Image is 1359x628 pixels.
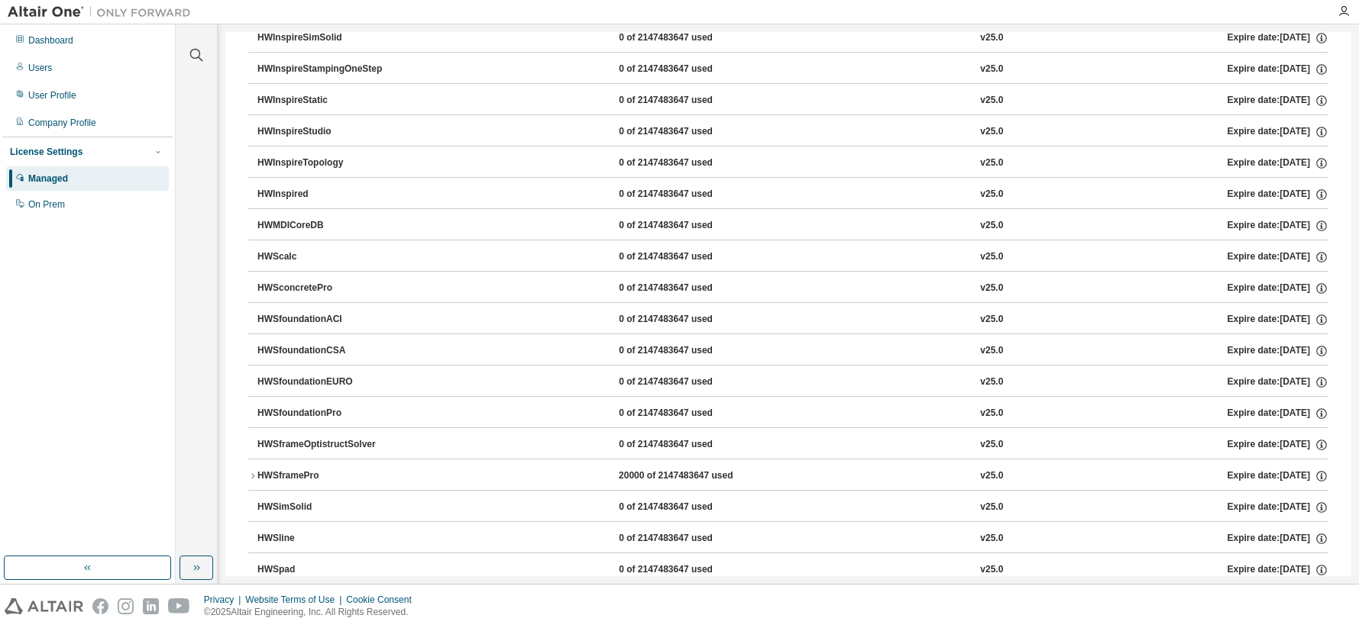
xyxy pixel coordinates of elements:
img: instagram.svg [118,598,134,614]
div: Expire date: [DATE] [1228,282,1328,295]
div: v25.0 [980,63,1003,76]
div: Expire date: [DATE] [1228,501,1328,514]
div: v25.0 [980,469,1003,483]
div: v25.0 [980,532,1003,546]
div: Expire date: [DATE] [1228,438,1328,452]
div: HWSconcretePro [257,282,395,295]
div: 0 of 2147483647 used [619,188,756,201]
div: Users [28,62,52,74]
div: HWInspireStatic [257,94,395,108]
div: v25.0 [980,94,1003,108]
div: 0 of 2147483647 used [619,219,756,233]
img: linkedin.svg [143,598,159,614]
div: v25.0 [980,407,1003,420]
div: Expire date: [DATE] [1228,219,1328,233]
button: HWScalc0 of 2147483647 usedv25.0Expire date:[DATE] [257,240,1328,274]
div: v25.0 [980,125,1003,139]
div: v25.0 [980,501,1003,514]
div: Company Profile [28,117,96,129]
img: youtube.svg [168,598,190,614]
div: 0 of 2147483647 used [619,156,756,170]
div: Expire date: [DATE] [1228,125,1328,139]
div: Expire date: [DATE] [1228,469,1328,483]
button: HWInspireStatic0 of 2147483647 usedv25.0Expire date:[DATE] [257,84,1328,118]
div: HWInspireStudio [257,125,395,139]
div: v25.0 [980,563,1003,577]
button: HWSpad0 of 2147483647 usedv25.0Expire date:[DATE] [257,553,1328,587]
button: HWSline0 of 2147483647 usedv25.0Expire date:[DATE] [257,522,1328,556]
div: 0 of 2147483647 used [619,438,756,452]
div: 0 of 2147483647 used [619,94,756,108]
div: v25.0 [980,375,1003,389]
img: Altair One [8,5,199,20]
div: Cookie Consent [346,594,420,606]
div: HWSfoundationEURO [257,375,395,389]
button: HWSfoundationEURO0 of 2147483647 usedv25.0Expire date:[DATE] [257,366,1328,399]
div: Expire date: [DATE] [1228,250,1328,264]
div: 0 of 2147483647 used [619,250,756,264]
div: HWSline [257,532,395,546]
div: v25.0 [980,188,1003,201]
div: 0 of 2147483647 used [619,563,756,577]
div: Expire date: [DATE] [1228,532,1328,546]
div: HWMDICoreDB [257,219,395,233]
div: HWScalc [257,250,395,264]
div: v25.0 [980,344,1003,358]
div: 0 of 2147483647 used [619,125,756,139]
div: Expire date: [DATE] [1228,31,1328,45]
div: Managed [28,172,68,185]
div: HWInspireTopology [257,156,395,170]
div: HWSframePro [257,469,395,483]
button: HWMDICoreDB0 of 2147483647 usedv25.0Expire date:[DATE] [257,209,1328,243]
div: 0 of 2147483647 used [619,344,756,358]
img: facebook.svg [92,598,108,614]
div: License Settings [10,146,83,158]
div: v25.0 [980,31,1003,45]
div: HWSfoundationPro [257,407,395,420]
div: 20000 of 2147483647 used [619,469,756,483]
div: v25.0 [980,219,1003,233]
div: HWSfoundationACI [257,313,395,327]
div: HWInspireSimSolid [257,31,395,45]
button: HWSimSolid0 of 2147483647 usedv25.0Expire date:[DATE] [257,491,1328,524]
div: 0 of 2147483647 used [619,31,756,45]
button: HWSfoundationPro0 of 2147483647 usedv25.0Expire date:[DATE] [257,397,1328,430]
button: HWInspireTopology0 of 2147483647 usedv25.0Expire date:[DATE] [257,147,1328,180]
div: On Prem [28,198,65,211]
div: v25.0 [980,156,1003,170]
div: User Profile [28,89,76,101]
div: HWSframeOptistructSolver [257,438,395,452]
div: Privacy [204,594,245,606]
div: 0 of 2147483647 used [619,282,756,295]
button: HWInspireStampingOneStep0 of 2147483647 usedv25.0Expire date:[DATE] [257,53,1328,86]
button: HWSconcretePro0 of 2147483647 usedv25.0Expire date:[DATE] [257,272,1328,305]
div: Website Terms of Use [245,594,346,606]
div: Dashboard [28,34,73,47]
button: HWInspired0 of 2147483647 usedv25.0Expire date:[DATE] [257,178,1328,211]
div: 0 of 2147483647 used [619,63,756,76]
div: Expire date: [DATE] [1228,156,1328,170]
button: HWInspireSimSolid0 of 2147483647 usedv25.0Expire date:[DATE] [257,21,1328,55]
div: Expire date: [DATE] [1228,188,1328,201]
button: HWSfoundationCSA0 of 2147483647 usedv25.0Expire date:[DATE] [257,334,1328,368]
div: v25.0 [980,313,1003,327]
button: HWSfoundationACI0 of 2147483647 usedv25.0Expire date:[DATE] [257,303,1328,337]
div: 0 of 2147483647 used [619,532,756,546]
div: v25.0 [980,438,1003,452]
div: Expire date: [DATE] [1228,563,1328,577]
div: Expire date: [DATE] [1228,63,1328,76]
div: HWSpad [257,563,395,577]
div: HWInspireStampingOneStep [257,63,395,76]
div: v25.0 [980,282,1003,295]
div: 0 of 2147483647 used [619,407,756,420]
img: altair_logo.svg [5,598,83,614]
button: HWSframeOptistructSolver0 of 2147483647 usedv25.0Expire date:[DATE] [257,428,1328,462]
div: HWSfoundationCSA [257,344,395,358]
div: Expire date: [DATE] [1228,344,1328,358]
div: Expire date: [DATE] [1228,313,1328,327]
div: HWInspired [257,188,395,201]
div: Expire date: [DATE] [1228,407,1328,420]
div: 0 of 2147483647 used [619,313,756,327]
div: 0 of 2147483647 used [619,501,756,514]
div: Expire date: [DATE] [1228,375,1328,389]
